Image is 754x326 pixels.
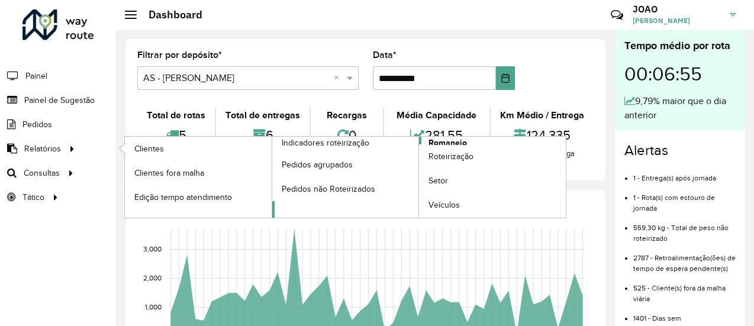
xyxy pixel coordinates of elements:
span: Relatórios [24,143,61,155]
span: Setor [428,175,448,187]
div: Total de entregas [219,108,307,122]
span: Clientes fora malha [134,167,204,179]
text: 1,000 [145,303,162,311]
a: Romaneio [272,137,566,218]
div: Km Médio / Entrega [494,108,591,122]
div: Tempo médio por rota [624,38,736,54]
span: Pedidos agrupados [282,159,353,171]
text: 3,000 [143,246,162,253]
span: Clientes [134,143,164,155]
span: Painel de Sugestão [24,94,95,106]
a: Pedidos agrupados [272,153,419,176]
a: Pedidos não Roteirizados [272,177,419,201]
span: Veículos [428,199,460,211]
li: 1 - Entrega(s) após jornada [633,164,736,183]
a: Clientes [125,137,272,160]
button: Choose Date [496,66,515,90]
span: Roteirização [428,150,473,163]
text: 2,000 [143,275,162,282]
li: 525 - Cliente(s) fora da malha viária [633,274,736,304]
span: Painel [25,70,47,82]
label: Filtrar por depósito [137,48,222,62]
span: Indicadores roteirização [282,137,369,149]
div: 124,335 [494,122,591,148]
li: 2787 - Retroalimentação(ões) de tempo de espera pendente(s) [633,244,736,274]
div: 9,79% maior que o dia anterior [624,94,736,122]
a: Edição tempo atendimento [125,185,272,209]
a: Indicadores roteirização [125,137,419,218]
h2: Dashboard [137,8,202,21]
div: 0 [314,122,379,148]
span: Pedidos não Roteirizados [282,183,375,195]
div: Recargas [314,108,379,122]
div: Média Capacidade [387,108,486,122]
span: Pedidos [22,118,52,131]
div: 5 [140,122,212,148]
a: Roteirização [419,145,566,169]
h3: JOAO [633,4,721,15]
h4: Alertas [624,142,736,159]
span: Edição tempo atendimento [134,191,232,204]
a: Contato Rápido [604,2,630,28]
div: 6 [219,122,307,148]
span: [PERSON_NAME] [633,15,721,26]
a: Clientes fora malha [125,161,272,185]
span: Clear all [334,71,344,85]
li: 1 - Rota(s) com estouro de jornada [633,183,736,214]
li: 559,30 kg - Total de peso não roteirizado [633,214,736,244]
label: Data [373,48,397,62]
div: Total de rotas [140,108,212,122]
span: Consultas [24,167,60,179]
div: 00:06:55 [624,54,736,94]
span: Romaneio [428,137,467,149]
a: Setor [419,169,566,193]
div: 281,55 [387,122,486,148]
a: Veículos [419,193,566,217]
span: Tático [22,191,44,204]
